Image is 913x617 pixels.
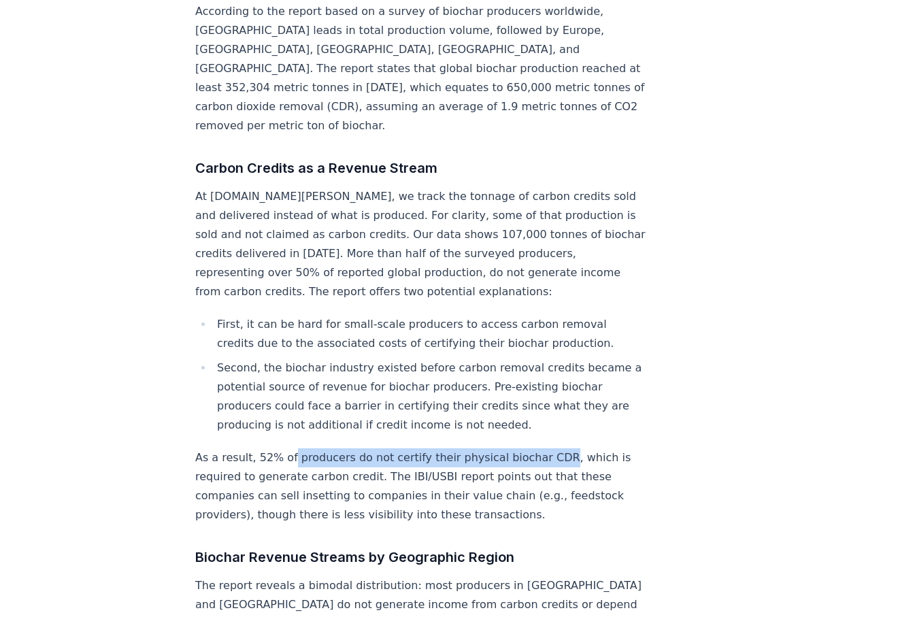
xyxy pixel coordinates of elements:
[213,315,646,353] li: First, it can be hard for small-scale producers to access carbon removal credits due to the assoc...
[195,546,646,568] h3: Biochar Revenue Streams by Geographic Region
[213,358,646,435] li: Second, the biochar industry existed before carbon removal credits became a potential source of r...
[195,2,646,135] p: According to the report based on a survey of biochar producers worldwide, [GEOGRAPHIC_DATA] leads...
[195,187,646,301] p: At [DOMAIN_NAME][PERSON_NAME], we track the tonnage of carbon credits sold and delivered instead ...
[195,157,646,179] h3: Carbon Credits as a Revenue Stream
[195,448,646,524] p: As a result, 52% of producers do not certify their physical biochar CDR, which is required to gen...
